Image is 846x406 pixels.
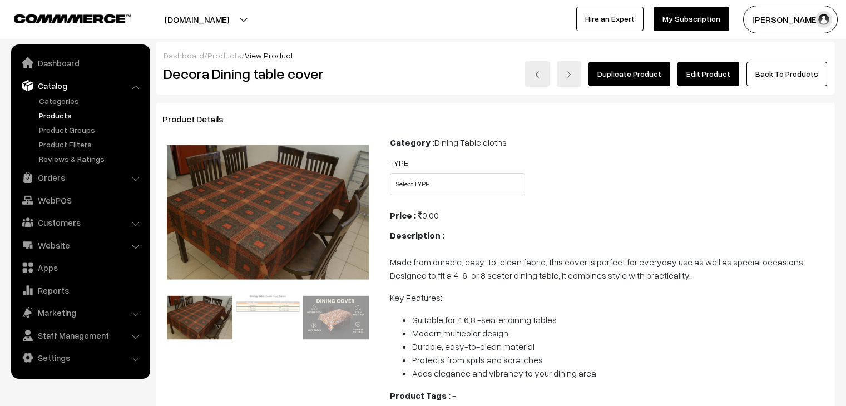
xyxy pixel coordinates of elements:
[207,51,241,60] a: Products
[412,326,828,340] li: Modern multicolor design
[390,210,416,221] b: Price :
[390,136,828,149] div: Dining Table cloths
[36,138,146,150] a: Product Filters
[14,325,146,345] a: Staff Management
[167,294,232,341] img: 17581795927154design2.jpg
[743,6,838,33] button: [PERSON_NAME]…
[14,280,146,300] a: Reports
[164,65,374,82] h2: Decora Dining table cover
[245,51,293,60] span: View Product
[390,390,451,401] b: Product Tags :
[566,71,572,78] img: right-arrow.png
[390,255,828,282] p: Made from durable, easy-to-clean fabric, this cover is perfect for everyday use as well as specia...
[390,230,444,241] b: Description :
[14,212,146,232] a: Customers
[14,11,111,24] a: COMMMERCE
[654,7,729,31] a: My Subscription
[303,294,369,341] img: 17581813513963ChatGPT-Image-Sep-18-2025-01_09_05-PM-1.jpg
[14,348,146,368] a: Settings
[14,76,146,96] a: Catalog
[412,367,828,380] li: Adds elegance and vibrancy to your dining area
[746,62,827,86] a: Back To Products
[14,235,146,255] a: Website
[390,209,828,222] div: 0.00
[162,113,237,125] span: Product Details
[164,49,827,61] div: / /
[14,167,146,187] a: Orders
[14,53,146,73] a: Dashboard
[164,51,204,60] a: Dashboard
[36,124,146,136] a: Product Groups
[235,294,301,315] img: 17581796051656output.png
[390,157,408,169] label: TYPE
[14,258,146,278] a: Apps
[36,153,146,165] a: Reviews & Ratings
[576,7,644,31] a: Hire an Expert
[412,313,828,326] li: Suitable for 4,6,8 -seater dining tables
[588,62,670,86] a: Duplicate Product
[390,137,434,148] b: Category :
[390,291,828,304] p: Key Features:
[412,340,828,353] li: Durable, easy-to-clean material
[167,140,369,284] img: 17581795927154design2.jpg
[14,14,131,23] img: COMMMERCE
[14,190,146,210] a: WebPOS
[677,62,739,86] a: Edit Product
[14,303,146,323] a: Marketing
[36,95,146,107] a: Categories
[412,353,828,367] li: Protects from spills and scratches
[36,110,146,121] a: Products
[815,11,832,28] img: user
[452,390,456,401] span: -
[534,71,541,78] img: left-arrow.png
[126,6,268,33] button: [DOMAIN_NAME]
